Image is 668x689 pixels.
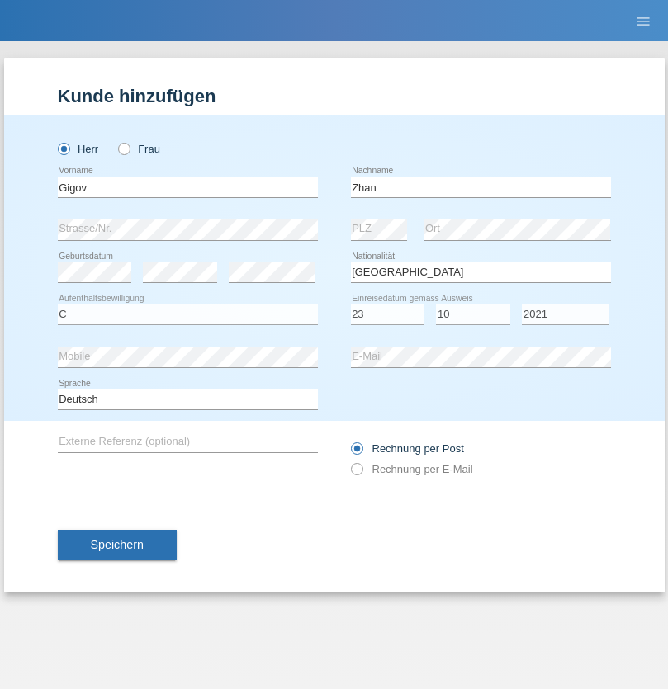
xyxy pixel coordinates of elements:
input: Rechnung per Post [351,442,362,463]
a: menu [627,16,660,26]
label: Rechnung per Post [351,442,464,455]
input: Herr [58,143,69,153]
label: Frau [118,143,160,155]
h1: Kunde hinzufügen [58,86,611,106]
span: Speichern [91,538,144,551]
input: Frau [118,143,129,153]
input: Rechnung per E-Mail [351,463,362,484]
button: Speichern [58,530,177,561]
i: menu [635,13,651,30]
label: Herr [58,143,99,155]
label: Rechnung per E-Mail [351,463,473,475]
